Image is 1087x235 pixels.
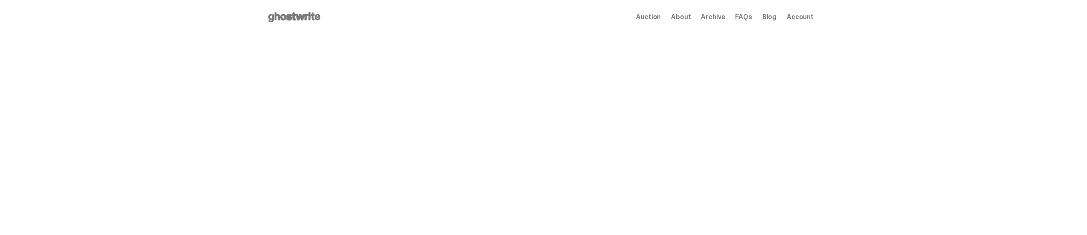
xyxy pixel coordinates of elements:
[762,14,776,20] a: Blog
[787,14,814,20] a: Account
[701,14,725,20] a: Archive
[735,14,752,20] a: FAQs
[671,14,691,20] a: About
[636,14,661,20] a: Auction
